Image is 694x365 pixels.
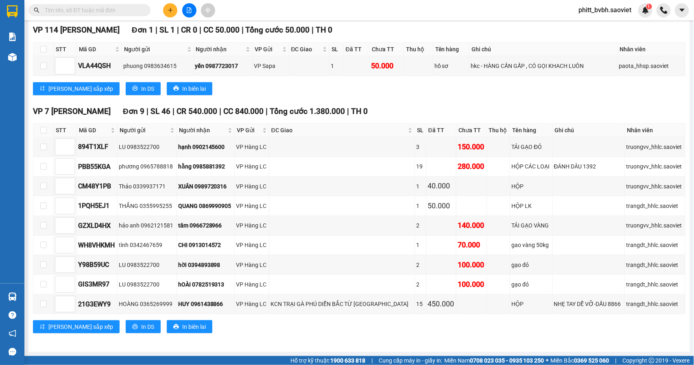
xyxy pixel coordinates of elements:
span: up [68,60,73,65]
span: Increase Value [66,178,75,186]
div: 1 [331,61,342,70]
span: In DS [141,84,154,93]
th: STT [54,124,77,137]
div: VP Hàng LC [236,299,268,308]
th: Thu hộ [487,124,511,137]
span: up [68,219,73,224]
div: 2 [416,280,425,289]
span: question-circle [9,311,16,319]
span: down [68,149,73,153]
div: 50.000 [428,200,455,212]
span: plus [168,7,173,13]
div: 40.000 [428,180,455,192]
span: | [371,356,373,365]
div: 50.000 [371,60,402,72]
th: Chưa TT [370,43,404,56]
div: truongvv_hhlc.saoviet [626,142,684,151]
td: VLA44QSH [77,56,122,76]
th: Tên hàng [433,43,469,56]
button: printerIn DS [126,82,161,95]
span: VP 114 [PERSON_NAME] [33,25,120,35]
img: warehouse-icon [8,53,17,61]
span: Decrease Value [66,147,75,155]
span: down [68,227,73,232]
div: 100.000 [458,259,485,271]
div: phương 0965788818 [119,162,175,171]
div: HỘP [511,182,551,191]
div: 100.000 [458,279,485,290]
div: truongvv_hhlc.saoviet [626,162,684,171]
td: VP Hàng LC [235,137,269,157]
div: tâm 0966728966 [178,221,233,230]
td: Y98B59UC [77,255,118,275]
span: down [68,68,73,72]
td: VP Hàng LC [235,275,269,294]
span: Tổng cước 50.000 [246,25,310,35]
td: VP Hàng LC [235,157,269,177]
span: Increase Value [66,58,75,66]
button: printerIn biên lai [167,320,212,333]
span: down [68,168,73,173]
div: 1 [416,182,425,191]
th: SL [415,124,426,137]
div: 1PQH5EJ1 [78,201,116,211]
span: up [68,278,73,283]
div: KCN TRẠI GÀ PHÚ DIỄN BẮC TỪ [GEOGRAPHIC_DATA] [271,299,413,308]
td: WH8VHKMH [77,236,118,255]
span: ĐC Giao [271,126,406,135]
span: printer [173,324,179,330]
span: up [68,259,73,264]
div: 3 [416,142,425,151]
span: Decrease Value [66,66,75,74]
span: copyright [649,358,655,363]
div: PBB55KGA [78,162,116,172]
span: CR 0 [181,25,197,35]
div: trangdt_hhlc.saoviet [626,201,684,210]
span: 1 [648,4,650,9]
td: 1PQH5EJ1 [77,196,118,216]
span: Decrease Value [66,166,75,175]
th: Nhân viên [625,124,685,137]
td: VP Hàng LC [235,196,269,216]
span: up [68,141,73,146]
span: TH 0 [351,107,368,116]
div: THẮNG 0355995255 [119,201,175,210]
span: up [68,200,73,205]
div: 15 [416,299,425,308]
div: GIS3MR97 [78,279,116,289]
span: Increase Value [66,159,75,167]
span: Increase Value [66,276,75,284]
div: 21G3EWY9 [78,299,116,309]
div: HUY 0961438866 [178,299,233,308]
th: Ghi chú [469,43,618,56]
div: 450.000 [428,298,455,310]
div: VP Hàng LC [236,280,268,289]
div: VP Hàng LC [236,201,268,210]
th: Chưa TT [456,124,487,137]
div: hằng 0985881392 [178,162,233,171]
span: Increase Value [66,257,75,265]
span: | [155,25,157,35]
span: In biên lai [182,84,206,93]
span: up [68,160,73,165]
div: trangdt_hhlc.saoviet [626,299,684,308]
span: down [68,247,73,252]
span: | [242,25,244,35]
div: 1 [416,240,425,249]
span: down [68,267,73,271]
td: VP Sapa [253,56,289,76]
span: Người nhận [196,45,244,54]
span: down [68,306,73,311]
span: Increase Value [66,139,75,147]
span: [PERSON_NAME] sắp xếp [48,322,113,331]
div: trangdt_hhlc.saoviet [626,280,684,289]
button: sort-ascending[PERSON_NAME] sắp xếp [33,320,120,333]
th: Ghi chú [553,124,625,137]
img: solution-icon [8,33,17,41]
div: HỘP LK [511,201,551,210]
div: LU 0983522700 [119,142,175,151]
div: gạo đỏ [511,260,551,269]
span: CR 540.000 [177,107,217,116]
img: icon-new-feature [642,7,649,14]
div: 2 [416,260,425,269]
